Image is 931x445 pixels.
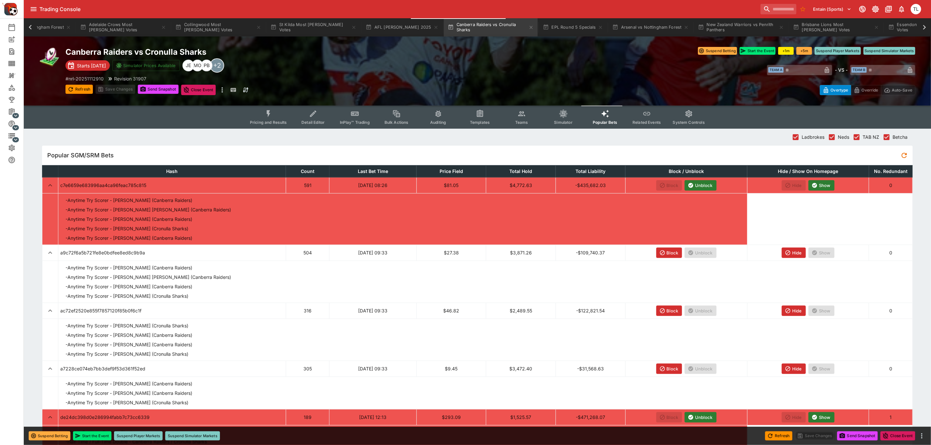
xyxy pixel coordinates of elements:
button: +5m [796,47,812,55]
p: - Anytime Try Scorer - [PERSON_NAME] (Canberra Raiders) [65,264,192,271]
td: -$31,568.63 [556,361,625,377]
span: Pricing and Results [250,120,287,125]
th: Total Hold [486,165,556,177]
p: - Anytime Try Scorer - [PERSON_NAME] (Cronulla Sharks) [65,225,188,232]
button: Collingwood Most [PERSON_NAME] Votes [171,18,265,36]
td: $2,489.55 [486,303,556,319]
p: 0 [871,182,910,189]
div: Trading Console [39,6,758,13]
button: open drawer [28,3,39,15]
td: de24dc398d0e286994fabb7c73cc6339 [58,409,286,425]
button: Suspend Player Markets [114,431,163,440]
button: Suspend Simulator Markets [864,47,916,55]
button: expand row [44,305,56,317]
td: $4,772.63 [486,177,556,193]
button: +1m [778,47,794,55]
th: Count [286,165,329,177]
span: Simulator [554,120,573,125]
td: [DATE] 09:33 [329,361,416,377]
td: 316 [286,303,329,319]
div: System Settings [8,144,26,152]
p: Revision 31907 [114,75,146,82]
th: No. Redundant [869,165,913,177]
button: Close Event [181,85,216,95]
button: Trent Lewis [909,2,923,16]
p: - Anytime Try Scorer - [PERSON_NAME] (Cronulla Sharks) [65,399,188,406]
p: 1 [871,414,910,421]
span: Popular SGM/SRM Bets [47,151,898,159]
td: ac72ef2520e855f7857120f85b0f6c1f [58,303,286,319]
button: Suspend Betting [29,431,70,440]
button: Hide [782,364,806,374]
td: a9c72f6a5b721fe8e0bdfee8ed8c9b9a [58,245,286,261]
p: - Anytime Try Scorer - [PERSON_NAME] (Canberra Raiders) [65,235,192,241]
button: expand row [44,411,56,423]
div: Help & Support [8,156,26,164]
button: Block [656,306,682,316]
p: - Anytime Try Scorer - [PERSON_NAME] (Cronulla Sharks) [65,351,188,357]
p: - Anytime Try Scorer - [PERSON_NAME] (Cronulla Sharks) [65,293,188,299]
td: 189 [286,409,329,425]
p: 0 [871,249,910,256]
td: -$435,682.03 [556,177,625,193]
button: New Zealand Warriors vs Penrith Panthers [694,18,788,36]
td: $27.38 [416,245,486,261]
span: Betcha [893,134,908,140]
span: Auditing [430,120,446,125]
p: Auto-Save [892,87,912,93]
button: expand row [44,363,56,375]
td: 591 [286,177,329,193]
button: Unblock [685,180,716,191]
th: Block / Unblock [625,165,747,177]
button: expand row [44,247,56,259]
th: Hash [58,165,286,177]
td: -$122,821.54 [556,303,625,319]
div: Management [8,108,26,116]
div: Search [8,48,26,55]
td: 305 [286,361,329,377]
p: - Anytime Try Scorer - [PERSON_NAME] [PERSON_NAME] (Canberra Raiders) [65,274,231,280]
button: Refresh [765,431,793,440]
div: Nexus Entities [8,72,26,79]
button: Show [808,180,835,191]
div: Event Calendar [8,23,26,31]
p: - Anytime Try Scorer - [PERSON_NAME] (Canberra Raiders) [65,283,192,290]
button: Hide [782,306,806,316]
td: $293.09 [416,409,486,425]
td: [DATE] 09:33 [329,303,416,319]
button: Send Snapshot [138,85,179,94]
button: Brisbane Lions Most [PERSON_NAME] Votes [789,18,883,36]
p: - Anytime Try Scorer - [PERSON_NAME] (Canberra Raiders) [65,380,192,387]
span: Templates [470,120,490,125]
div: Mark O'Loughlan [192,60,203,71]
button: Suspend Simulator Markets [165,431,220,440]
th: Hide / Show On Homepage [747,165,869,177]
td: a7228ce074eb7bb3def9f53d361f52ed [58,361,286,377]
button: expand row [44,179,56,191]
button: Auto-Save [881,85,915,95]
th: Last Bet Time [329,165,416,177]
span: InPlay™ Trading [340,120,370,125]
span: Team B [851,67,867,73]
p: - Anytime Try Scorer - [PERSON_NAME] (Canberra Raiders) [65,390,192,396]
button: Override [851,85,881,95]
button: Suspend Player Markets [815,47,861,55]
div: Peter Bishop [201,60,212,71]
td: [DATE] 08:26 [329,177,416,193]
div: Categories [8,84,26,92]
div: Start From [820,85,915,95]
button: Close Event [880,431,915,440]
p: Copy To Clipboard [65,75,104,82]
span: Related Events [633,120,661,125]
button: AFL [PERSON_NAME] 2025 [362,18,443,36]
div: Trent Lewis [911,4,921,14]
button: Unblock [685,412,716,423]
td: [DATE] 09:33 [329,245,416,261]
p: Overtype [831,87,848,93]
button: Arsenal vs Nottingham Forest [608,18,693,36]
img: PriceKinetics Logo [2,1,18,17]
button: more [218,85,226,95]
button: Start the Event [73,431,111,440]
div: Tournaments [8,96,26,104]
div: New Event [8,36,26,43]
